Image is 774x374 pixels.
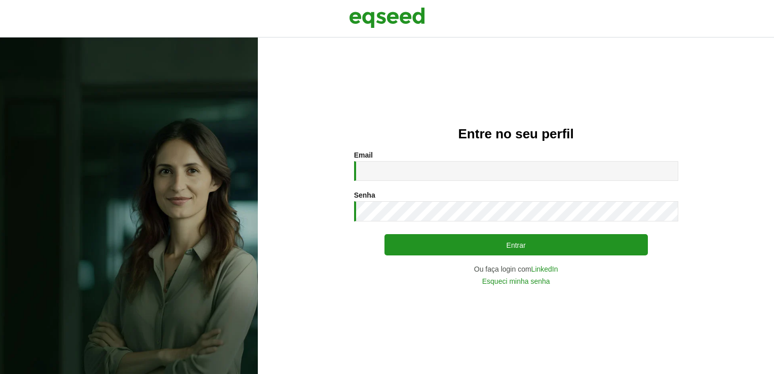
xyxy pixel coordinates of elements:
button: Entrar [384,234,648,255]
a: LinkedIn [531,266,558,273]
label: Email [354,152,373,159]
div: Ou faça login com [354,266,678,273]
h2: Entre no seu perfil [278,127,754,141]
a: Esqueci minha senha [482,278,550,285]
img: EqSeed Logo [349,5,425,30]
label: Senha [354,192,375,199]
